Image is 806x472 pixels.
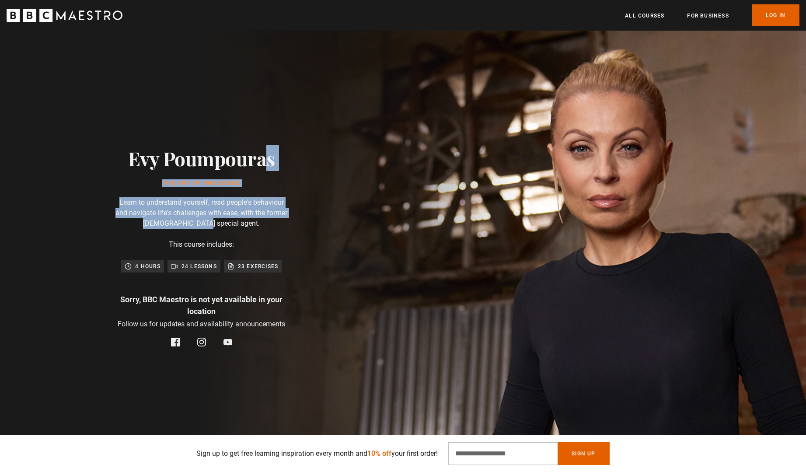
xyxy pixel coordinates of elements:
p: Follow us for updates and availability announcements [118,319,285,329]
nav: Primary [625,4,799,26]
p: 23 exercises [238,262,278,271]
p: 4 hours [135,262,160,271]
button: Sign Up [558,442,609,465]
h2: Evy Poumpouras [128,147,275,169]
h1: The Art of Influence [128,180,275,187]
p: This course includes: [169,239,234,250]
p: Sorry, BBC Maestro is not yet available in your location [114,294,289,317]
p: Sign up to get free learning inspiration every month and your first order! [196,448,438,459]
a: For business [687,11,729,20]
svg: BBC Maestro [7,9,122,22]
a: All Courses [625,11,664,20]
span: 10% off [367,449,391,458]
p: 24 lessons [181,262,217,271]
p: Learn to understand yourself, read people's behaviour and navigate life's challenges with ease, w... [114,197,289,229]
a: Log In [752,4,799,26]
